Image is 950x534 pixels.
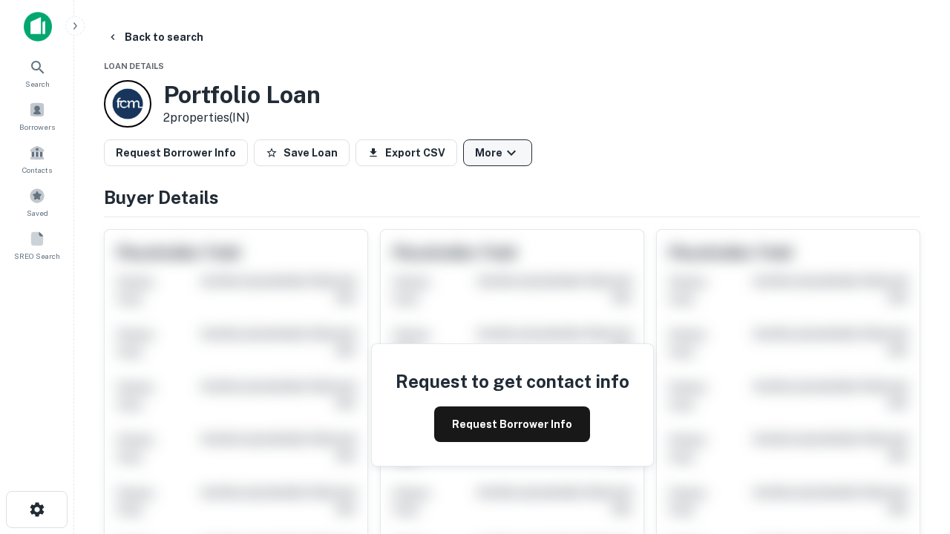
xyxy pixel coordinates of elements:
[19,121,55,133] span: Borrowers
[4,139,70,179] a: Contacts
[22,164,52,176] span: Contacts
[4,96,70,136] a: Borrowers
[254,139,350,166] button: Save Loan
[24,12,52,42] img: capitalize-icon.png
[104,139,248,166] button: Request Borrower Info
[434,406,590,442] button: Request Borrower Info
[876,415,950,487] iframe: Chat Widget
[163,81,321,109] h3: Portfolio Loan
[396,368,629,395] h4: Request to get contact info
[101,24,209,50] button: Back to search
[104,62,164,70] span: Loan Details
[463,139,532,166] button: More
[4,225,70,265] a: SREO Search
[4,182,70,222] a: Saved
[25,78,50,90] span: Search
[14,250,60,262] span: SREO Search
[163,109,321,127] p: 2 properties (IN)
[104,184,920,211] h4: Buyer Details
[27,207,48,219] span: Saved
[4,53,70,93] a: Search
[356,139,457,166] button: Export CSV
